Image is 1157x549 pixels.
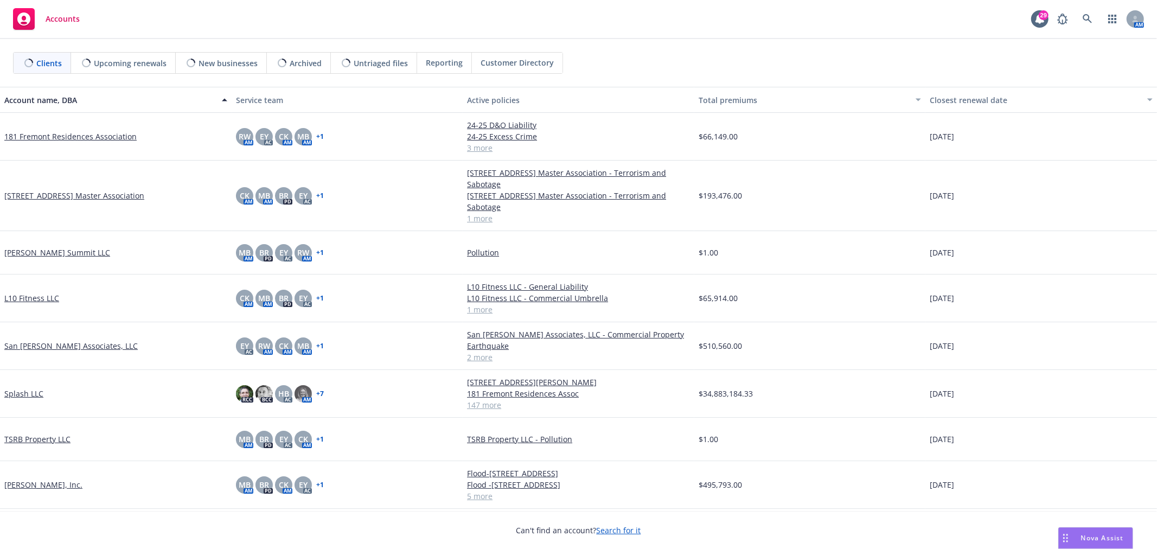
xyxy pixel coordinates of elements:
div: Service team [236,94,459,106]
span: [DATE] [930,292,954,304]
a: 2 more [467,352,690,363]
a: [STREET_ADDRESS] Master Association - Terrorism and Sabotage [467,167,690,190]
a: [PERSON_NAME], Inc. [4,479,82,490]
span: Upcoming renewals [94,58,167,69]
a: Report a Bug [1052,8,1073,30]
span: $495,793.00 [699,479,742,490]
span: CK [279,340,289,352]
a: Search [1077,8,1098,30]
span: Can't find an account? [516,525,641,536]
span: Nova Assist [1081,533,1124,542]
button: Nova Assist [1058,527,1133,549]
span: MB [239,247,251,258]
span: $1.00 [699,433,718,445]
span: $510,560.00 [699,340,742,352]
button: Total premiums [694,87,926,113]
span: EY [260,131,269,142]
span: MB [239,433,251,445]
a: + 1 [316,343,324,349]
span: $65,914.00 [699,292,738,304]
img: photo [295,385,312,403]
a: 181 Fremont Residences Association [4,131,137,142]
span: Customer Directory [481,57,554,68]
a: TSRB Property LLC - Pollution [467,433,690,445]
span: Clients [36,58,62,69]
a: + 1 [316,295,324,302]
span: CK [240,190,250,201]
span: [DATE] [930,479,954,490]
span: [DATE] [930,340,954,352]
a: + 1 [316,193,324,199]
span: $193,476.00 [699,190,742,201]
span: [DATE] [930,190,954,201]
a: 1 more [467,213,690,224]
a: L10 Fitness LLC - General Liability [467,281,690,292]
span: MB [297,131,309,142]
a: Pollution [467,247,690,258]
a: L10 Fitness LLC [4,292,59,304]
span: Accounts [46,15,80,23]
a: + 1 [316,250,324,256]
span: [DATE] [930,388,954,399]
span: RW [297,247,309,258]
span: Archived [290,58,322,69]
a: Flood-[STREET_ADDRESS] [467,468,690,479]
span: CK [279,131,289,142]
img: photo [236,385,253,403]
a: Search for it [597,525,641,535]
a: Earthquake [467,340,690,352]
span: MB [297,340,309,352]
span: $1.00 [699,247,718,258]
span: CK [298,433,308,445]
a: 181 Fremont Residences Assoc [467,388,690,399]
a: San [PERSON_NAME] Associates, LLC - Commercial Property [467,329,690,340]
a: 1 more [467,304,690,315]
img: photo [255,385,273,403]
span: CK [240,292,250,304]
span: RW [239,131,251,142]
span: BR [259,433,269,445]
button: Active policies [463,87,694,113]
span: [DATE] [930,131,954,142]
span: MB [239,479,251,490]
a: Accounts [9,4,84,34]
span: [DATE] [930,433,954,445]
span: [DATE] [930,247,954,258]
a: [STREET_ADDRESS] Master Association [4,190,144,201]
a: + 7 [316,391,324,397]
span: HB [278,388,289,399]
a: + 1 [316,436,324,443]
a: [STREET_ADDRESS] Master Association - Terrorism and Sabotage [467,190,690,213]
span: EY [299,479,308,490]
a: 24-25 Excess Crime [467,131,690,142]
span: MB [258,190,270,201]
div: Closest renewal date [930,94,1141,106]
a: 3 more [467,142,690,154]
a: TSRB Property LLC [4,433,71,445]
a: L10 Fitness LLC - Commercial Umbrella [467,292,690,304]
span: RW [258,340,270,352]
div: Account name, DBA [4,94,215,106]
span: CK [279,479,289,490]
span: EY [240,340,249,352]
span: MB [258,292,270,304]
span: BR [259,479,269,490]
a: Switch app [1102,8,1123,30]
span: EY [299,190,308,201]
a: + 1 [316,133,324,140]
span: Reporting [426,57,463,68]
span: Untriaged files [354,58,408,69]
button: Closest renewal date [925,87,1157,113]
div: 29 [1039,10,1049,20]
button: Service team [232,87,463,113]
span: EY [279,247,288,258]
span: BR [279,292,289,304]
span: EY [299,292,308,304]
